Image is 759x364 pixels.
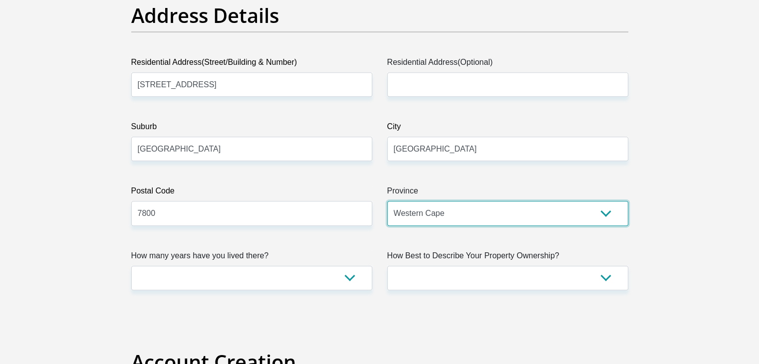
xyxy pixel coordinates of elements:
[131,137,372,161] input: Suburb
[387,72,628,97] input: Address line 2 (Optional)
[387,250,628,266] label: How Best to Describe Your Property Ownership?
[131,121,372,137] label: Suburb
[131,266,372,290] select: Please select a value
[387,201,628,225] select: Please Select a Province
[131,3,628,27] h2: Address Details
[131,185,372,201] label: Postal Code
[131,72,372,97] input: Valid residential address
[131,201,372,225] input: Postal Code
[387,56,628,72] label: Residential Address(Optional)
[387,121,628,137] label: City
[131,56,372,72] label: Residential Address(Street/Building & Number)
[387,137,628,161] input: City
[387,266,628,290] select: Please select a value
[387,185,628,201] label: Province
[131,250,372,266] label: How many years have you lived there?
